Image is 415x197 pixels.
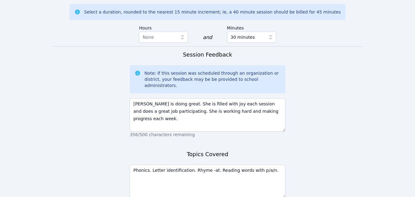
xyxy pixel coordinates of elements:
label: Hours [139,22,188,32]
h3: Session Feedback [183,50,232,59]
div: Note: If this session was scheduled through an organization or district, your feedback may be be ... [144,70,280,89]
p: 356/500 characters remaining [130,132,285,138]
button: None [139,32,188,43]
div: Select a duration, rounded to the nearest 15 minute increment; ie, a 40 minute session should be ... [84,9,341,15]
span: None [143,35,154,40]
h3: Topics Covered [187,150,228,159]
textarea: [PERSON_NAME] is doing great. She is filled with joy each session and does a great job participat... [130,98,285,132]
button: 30 minutes [227,32,276,43]
div: and [203,34,212,41]
label: Minutes [227,22,276,32]
span: 30 minutes [231,33,255,41]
